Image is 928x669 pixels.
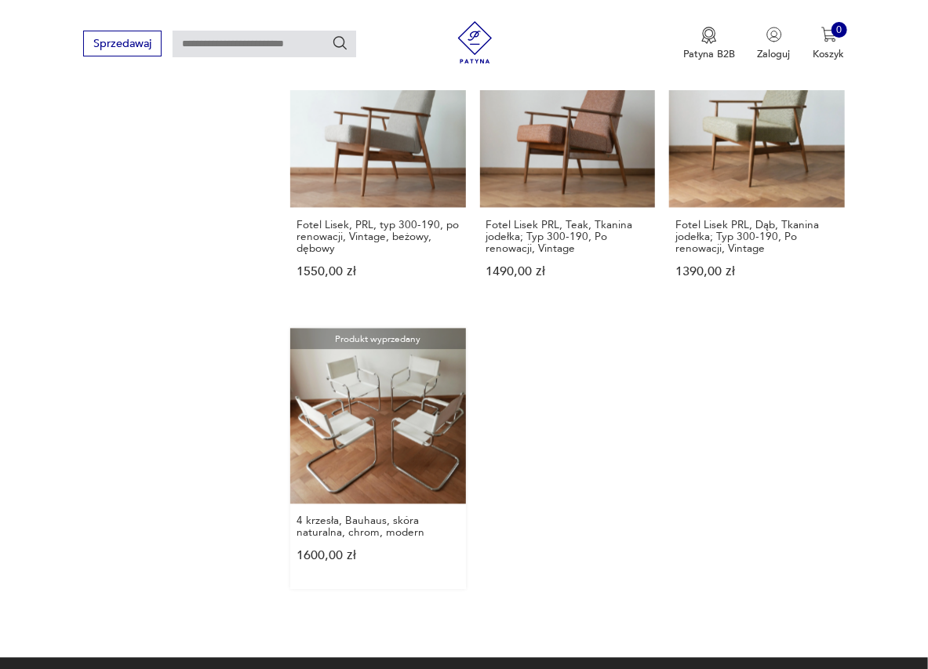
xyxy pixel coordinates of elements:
p: 1390,00 zł [675,266,838,278]
p: 1550,00 zł [297,266,459,278]
img: Ikona koszyka [821,27,837,42]
p: Koszyk [813,47,845,61]
h3: Fotel Lisek, PRL, typ 300-190, po renowacji, Vintage, beżowy, dębowy [297,219,459,255]
h3: Fotel Lisek PRL, Teak, Tkanina jodełka; Typ 300-190, Po renowacji, Vintage [486,219,649,255]
button: Patyna B2B [683,27,735,61]
div: 0 [832,22,847,38]
p: Zaloguj [758,47,791,61]
button: Zaloguj [758,27,791,61]
img: Ikonka użytkownika [766,27,782,42]
h3: 4 krzesła, Bauhaus, skóra naturalna, chrom, modern [297,514,459,539]
p: 1490,00 zł [486,266,649,278]
button: 0Koszyk [813,27,845,61]
a: Ikona medaluPatyna B2B [683,27,735,61]
p: Patyna B2B [683,47,735,61]
a: Produkt wyprzedanyFotel Lisek, PRL, typ 300-190, po renowacji, Vintage, beżowy, dębowyFotel Lisek... [290,32,465,306]
a: Produkt wyprzedany4 krzesła, Bauhaus, skóra naturalna, chrom, modern4 krzesła, Bauhaus, skóra nat... [290,328,465,589]
a: Produkt wyprzedanyFotel Lisek PRL, Teak, Tkanina jodełka; Typ 300-190, Po renowacji, VintageFotel... [480,32,655,306]
button: Szukaj [332,35,349,52]
button: Sprzedawaj [83,31,161,56]
a: Produkt wyprzedanyFotel Lisek PRL, Dąb, Tkanina jodełka; Typ 300-190, Po renowacji, VintageFotel ... [669,32,844,306]
img: Patyna - sklep z meblami i dekoracjami vintage [449,21,501,64]
img: Ikona medalu [701,27,717,44]
h3: Fotel Lisek PRL, Dąb, Tkanina jodełka; Typ 300-190, Po renowacji, Vintage [675,219,838,255]
a: Sprzedawaj [83,40,161,49]
p: 1600,00 zł [297,550,459,562]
